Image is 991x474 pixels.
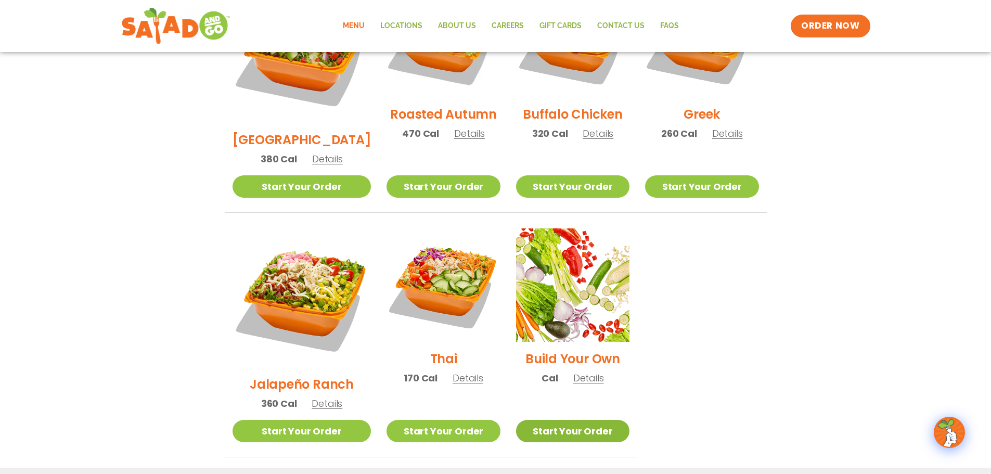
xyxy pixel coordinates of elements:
a: GIFT CARDS [532,14,589,38]
h2: Thai [430,350,457,368]
h2: [GEOGRAPHIC_DATA] [233,131,371,149]
span: 470 Cal [402,126,439,140]
img: wpChatIcon [935,418,964,447]
a: Menu [335,14,372,38]
a: Start Your Order [516,175,629,198]
a: Start Your Order [516,420,629,442]
a: Start Your Order [645,175,758,198]
a: FAQs [652,14,687,38]
a: About Us [430,14,484,38]
span: ORDER NOW [801,20,859,32]
nav: Menu [335,14,687,38]
span: Details [454,127,485,140]
h2: Build Your Own [525,350,620,368]
span: 320 Cal [532,126,568,140]
span: 170 Cal [404,371,437,385]
span: Details [453,371,483,385]
span: 260 Cal [661,126,697,140]
span: 360 Cal [261,396,297,411]
a: Locations [372,14,430,38]
img: Product photo for Thai Salad [387,228,500,342]
h2: Roasted Autumn [390,105,497,123]
img: Product photo for Jalapeño Ranch Salad [233,228,371,367]
a: Careers [484,14,532,38]
span: Details [312,397,342,410]
h2: Greek [684,105,720,123]
img: new-SAG-logo-768×292 [121,5,231,47]
a: Start Your Order [387,175,500,198]
h2: Jalapeño Ranch [250,375,354,393]
a: Contact Us [589,14,652,38]
span: Details [312,152,343,165]
h2: Buffalo Chicken [523,105,622,123]
span: 380 Cal [261,152,297,166]
a: Start Your Order [387,420,500,442]
a: Start Your Order [233,175,371,198]
span: Details [573,371,604,385]
span: Details [712,127,743,140]
img: Product photo for Build Your Own [516,228,629,342]
span: Cal [542,371,558,385]
a: Start Your Order [233,420,371,442]
a: ORDER NOW [791,15,870,37]
span: Details [583,127,613,140]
